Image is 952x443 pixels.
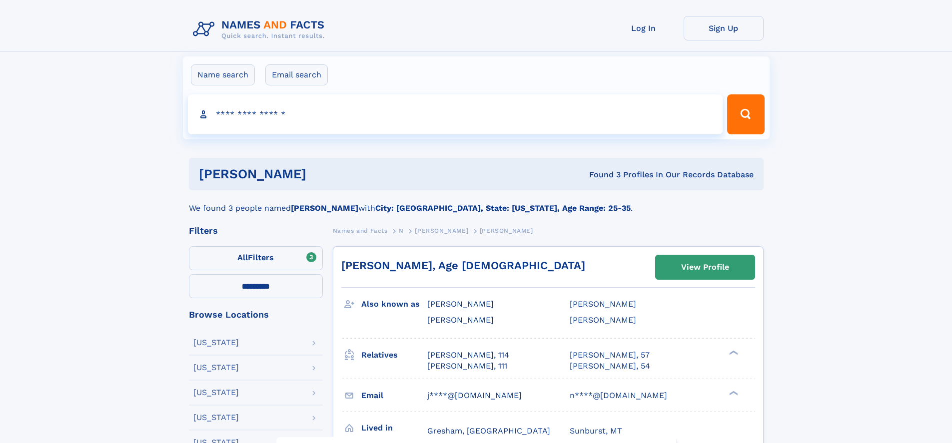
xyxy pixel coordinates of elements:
img: Logo Names and Facts [189,16,333,43]
a: [PERSON_NAME], 114 [427,350,509,361]
span: [PERSON_NAME] [427,315,494,325]
span: Sunburst, MT [570,426,622,436]
div: View Profile [681,256,729,279]
a: Log In [604,16,684,40]
div: Found 3 Profiles In Our Records Database [448,169,754,180]
h3: Email [361,387,427,404]
div: [US_STATE] [193,339,239,347]
div: Browse Locations [189,310,323,319]
a: [PERSON_NAME], 57 [570,350,650,361]
span: [PERSON_NAME] [415,227,468,234]
div: ❯ [727,390,739,396]
div: ❯ [727,349,739,356]
span: [PERSON_NAME] [570,299,636,309]
div: [US_STATE] [193,414,239,422]
label: Email search [265,64,328,85]
span: All [237,253,248,262]
h3: Relatives [361,347,427,364]
label: Filters [189,246,323,270]
b: [PERSON_NAME] [291,203,358,213]
span: N [399,227,404,234]
span: [PERSON_NAME] [480,227,533,234]
input: search input [188,94,723,134]
a: N [399,224,404,237]
a: [PERSON_NAME], Age [DEMOGRAPHIC_DATA] [341,259,585,272]
a: [PERSON_NAME] [415,224,468,237]
label: Name search [191,64,255,85]
button: Search Button [727,94,764,134]
a: Names and Facts [333,224,388,237]
span: Gresham, [GEOGRAPHIC_DATA] [427,426,550,436]
a: Sign Up [684,16,764,40]
span: [PERSON_NAME] [427,299,494,309]
h3: Lived in [361,420,427,437]
b: City: [GEOGRAPHIC_DATA], State: [US_STATE], Age Range: 25-35 [375,203,631,213]
a: [PERSON_NAME], 54 [570,361,650,372]
div: Filters [189,226,323,235]
div: We found 3 people named with . [189,190,764,214]
a: [PERSON_NAME], 111 [427,361,507,372]
h3: Also known as [361,296,427,313]
div: [US_STATE] [193,389,239,397]
div: [US_STATE] [193,364,239,372]
h1: [PERSON_NAME] [199,168,448,180]
a: View Profile [656,255,755,279]
span: [PERSON_NAME] [570,315,636,325]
